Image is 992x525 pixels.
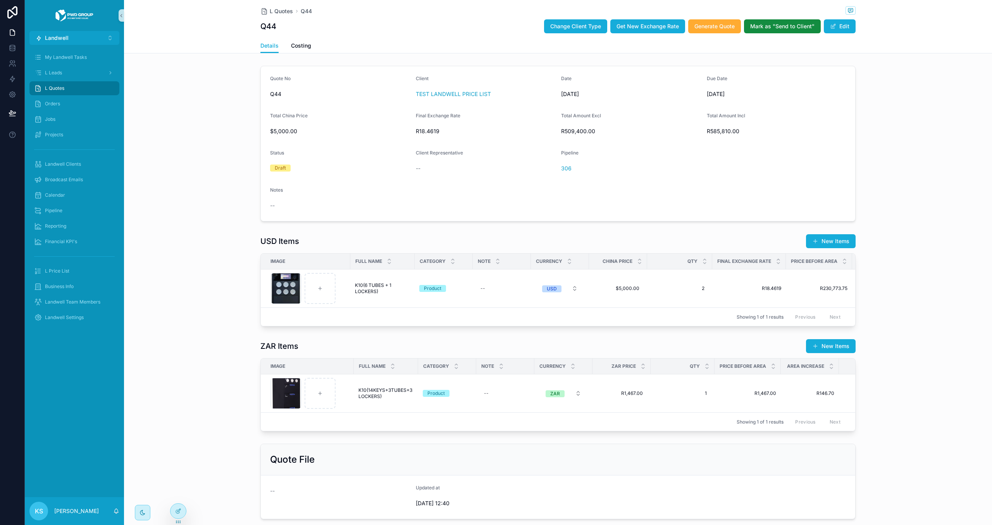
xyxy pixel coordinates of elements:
[561,90,701,98] span: [DATE]
[416,499,555,507] span: [DATE] 12:40
[270,258,285,264] span: Image
[603,258,632,264] span: China Price
[270,487,275,495] span: --
[45,208,62,214] span: Pipeline
[416,90,491,98] a: TEST LANDWELL PRICE LIST
[790,285,847,292] span: R230,773.75
[750,22,815,30] span: Mark as "Send to Client"
[658,390,707,396] span: 1
[291,42,311,50] span: Costing
[806,339,856,353] button: New Items
[536,258,562,264] span: Currency
[561,165,572,172] a: 306
[45,192,65,198] span: Calendar
[355,258,382,264] span: Full Name
[270,187,283,193] span: Notes
[720,363,766,369] span: Price before Area
[547,285,557,292] div: USD
[536,281,584,295] button: Select Button
[291,39,311,54] a: Costing
[359,363,386,369] span: Full Name
[270,7,293,15] span: L Quotes
[358,387,413,400] span: K10(14KEYS+3TUBES+3 LOCKERS)
[687,258,697,264] span: Qty
[45,116,55,122] span: Jobs
[785,390,834,396] span: R146.70
[45,70,62,76] span: L Leads
[25,45,124,335] div: scrollable content
[600,390,643,396] span: R1,467.00
[29,295,119,309] a: Landwell Team Members
[737,314,784,320] span: Showing 1 of 1 results
[260,7,293,15] a: L Quotes
[29,311,119,324] a: Landwell Settings
[45,299,100,305] span: Landwell Team Members
[301,7,312,15] a: Q44
[707,90,846,98] span: [DATE]
[29,280,119,293] a: Business Info
[791,258,837,264] span: Price before Area
[275,165,286,172] div: Draft
[29,128,119,142] a: Projects
[29,219,119,233] a: Reporting
[544,19,607,33] button: Change Client Type
[45,34,69,42] span: Landwell
[617,22,679,30] span: Get New Exchange Rate
[416,75,429,81] span: Client
[260,236,299,247] h1: USD Items
[655,285,704,292] span: 2
[480,285,485,292] div: --
[539,386,587,400] button: Select Button
[270,113,308,118] span: Total China Price
[550,22,601,30] span: Change Client Type
[270,363,285,369] span: Image
[694,22,735,30] span: Generate Quote
[719,390,776,396] span: R1,467.00
[717,285,781,292] span: R18.4619
[29,264,119,278] a: L Price List
[611,363,636,369] span: ZAR Price
[55,9,94,22] img: App logo
[561,127,701,135] span: R509,400.00
[427,390,445,397] div: Product
[744,19,821,33] button: Mark as "Send to Client"
[45,101,60,107] span: Orders
[270,127,410,135] span: $5,000.00
[416,127,555,135] span: R18.4619
[270,90,410,98] span: Q44
[29,235,119,249] a: Financial KPI's
[787,363,824,369] span: Area Increase
[270,202,275,209] span: --
[45,314,84,321] span: Landwell Settings
[824,19,856,33] button: Edit
[561,150,579,156] span: Pipeline
[45,223,66,229] span: Reporting
[610,19,685,33] button: Get New Exchange Rate
[561,113,601,118] span: Total Amount Excl
[597,285,639,292] span: $5,000.00
[45,268,69,274] span: L Price List
[270,150,284,156] span: Status
[45,54,87,60] span: My Landwell Tasks
[45,238,77,245] span: Financial KPI's
[45,161,81,167] span: Landwell Clients
[29,173,119,187] a: Broadcast Emails
[688,19,741,33] button: Generate Quote
[806,234,856,248] a: New Items
[45,283,74,290] span: Business Info
[424,285,441,292] div: Product
[717,258,771,264] span: Final Exchange Rate
[29,81,119,95] a: L Quotes
[416,113,460,118] span: Final Exchange Rate
[45,85,64,91] span: L Quotes
[45,132,63,138] span: Projects
[29,157,119,171] a: Landwell Clients
[478,258,491,264] span: Note
[270,453,315,466] h2: Quote File
[423,363,449,369] span: Category
[35,506,43,516] span: KS
[260,21,276,32] h1: Q44
[539,363,566,369] span: Currency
